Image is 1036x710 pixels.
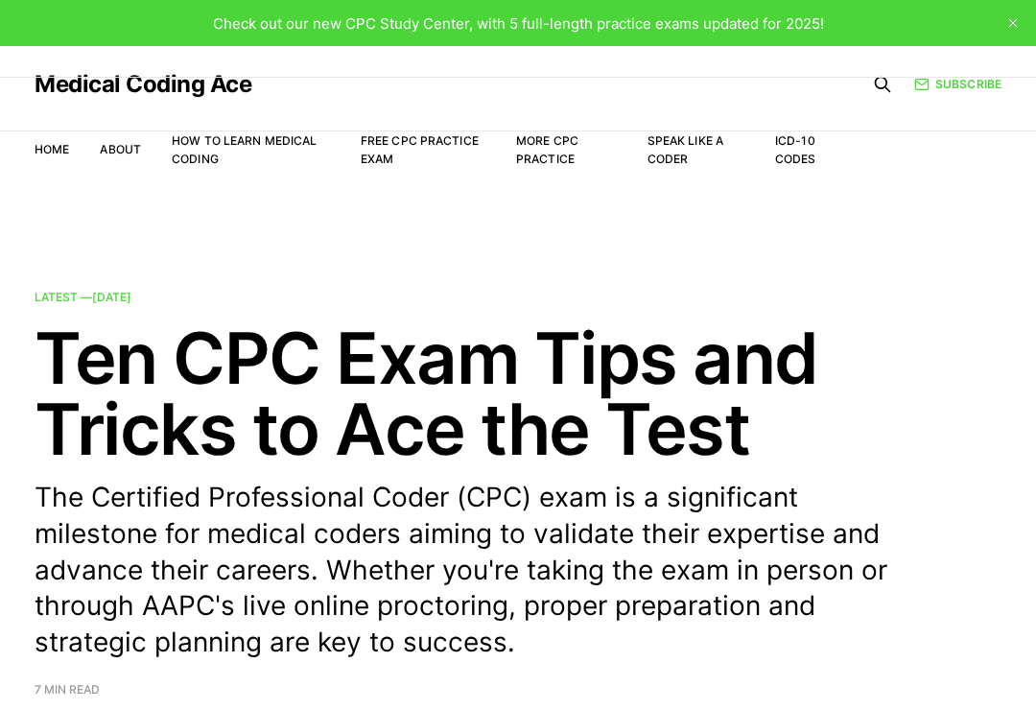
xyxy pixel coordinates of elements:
a: ICD-10 Codes [775,133,816,166]
a: Subscribe [914,75,1001,93]
span: Check out our new CPC Study Center, with 5 full-length practice exams updated for 2025! [213,14,824,33]
a: About [100,142,141,156]
a: Free CPC Practice Exam [361,133,479,166]
span: 7 min read [35,684,100,696]
button: close [998,8,1028,38]
h2: Ten CPC Exam Tips and Tricks to Ace the Test [35,322,1001,464]
a: Medical Coding Ace [35,73,251,96]
time: [DATE] [92,290,131,304]
a: More CPC Practice [516,133,578,166]
a: Latest —[DATE] Ten CPC Exam Tips and Tricks to Ace the Test The Certified Professional Coder (CPC... [35,292,1001,696]
p: The Certified Professional Coder (CPC) exam is a significant milestone for medical coders aiming ... [35,480,917,661]
a: How to Learn Medical Coding [172,133,317,166]
span: Latest — [35,290,131,304]
a: Speak Like a Coder [647,133,723,166]
a: Home [35,142,69,156]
